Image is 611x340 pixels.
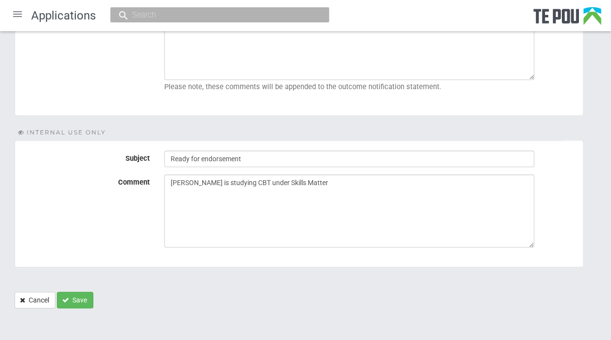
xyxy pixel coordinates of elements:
[57,292,93,308] button: Save
[15,292,55,308] a: Cancel
[164,82,576,91] p: Please note, these comments will be appended to the outcome notification statement.
[17,128,106,137] span: Internal use only
[129,10,300,20] input: Search
[125,154,150,163] span: Subject
[118,178,150,187] span: Comment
